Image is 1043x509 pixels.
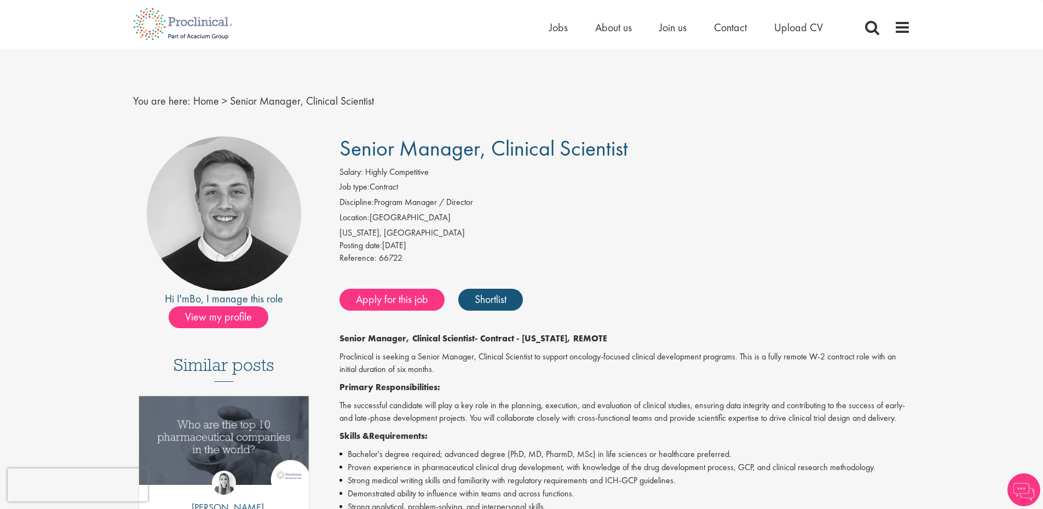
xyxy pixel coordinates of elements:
a: Contact [714,20,747,35]
li: Strong medical writing skills and familiarity with regulatory requirements and ICH-GCP guidelines. [339,474,911,487]
div: Hi I'm , I manage this role [133,291,315,307]
label: Salary: [339,166,363,179]
a: About us [595,20,632,35]
span: > [222,94,227,108]
strong: Primary Responsibilitie [339,381,434,393]
span: Highly Competitive [365,166,429,178]
strong: Skills & [339,430,369,442]
span: View my profile [169,306,268,328]
label: Reference: [339,252,377,265]
a: Jobs [549,20,568,35]
a: Bo [189,291,201,306]
a: Join us [659,20,687,35]
li: Program Manager / Director [339,196,911,211]
img: Hannah Burke [212,471,236,495]
li: [GEOGRAPHIC_DATA] [339,211,911,227]
a: Shortlist [458,289,523,311]
a: View my profile [169,308,279,323]
strong: Senior Manager, Clinical Scientist [339,333,475,344]
li: Proven experience in pharmaceutical clinical drug development, with knowledge of the drug develop... [339,461,911,474]
a: Link to a post [139,396,309,493]
li: Bachelor's degree required; advanced degree (PhD, MD, PharmD, MSc) in life sciences or healthcare... [339,448,911,461]
strong: Requirements: [369,430,428,442]
span: You are here: [133,94,191,108]
a: breadcrumb link [193,94,219,108]
label: Location: [339,211,370,224]
span: Posting date: [339,239,382,251]
img: Chatbot [1007,473,1040,506]
label: Job type: [339,181,370,193]
span: Senior Manager, Clinical Scientist [230,94,374,108]
a: Apply for this job [339,289,445,311]
p: The successful candidate will play a key role in the planning, execution, and evaluation of clini... [339,399,911,425]
li: Demonstrated ability to influence within teams and across functions. [339,487,911,500]
div: [DATE] [339,239,911,252]
img: imeage of recruiter Bo Forsen [147,136,301,291]
span: 66722 [379,252,402,264]
div: [US_STATE], [GEOGRAPHIC_DATA] [339,227,911,239]
h3: Similar posts [174,356,274,382]
img: Top 10 pharmaceutical companies in the world 2025 [139,396,309,484]
p: Proclinical is seeking a Senior Manager, Clinical Scientist to support oncology-focused clinical ... [339,351,911,376]
label: Discipline: [339,196,374,209]
a: Upload CV [774,20,823,35]
iframe: reCAPTCHA [8,468,148,501]
strong: - Contract - [US_STATE], REMOTE [475,333,607,344]
strong: s: [434,381,440,393]
span: Senior Manager, Clinical Scientist [339,134,628,162]
li: Contract [339,181,911,196]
